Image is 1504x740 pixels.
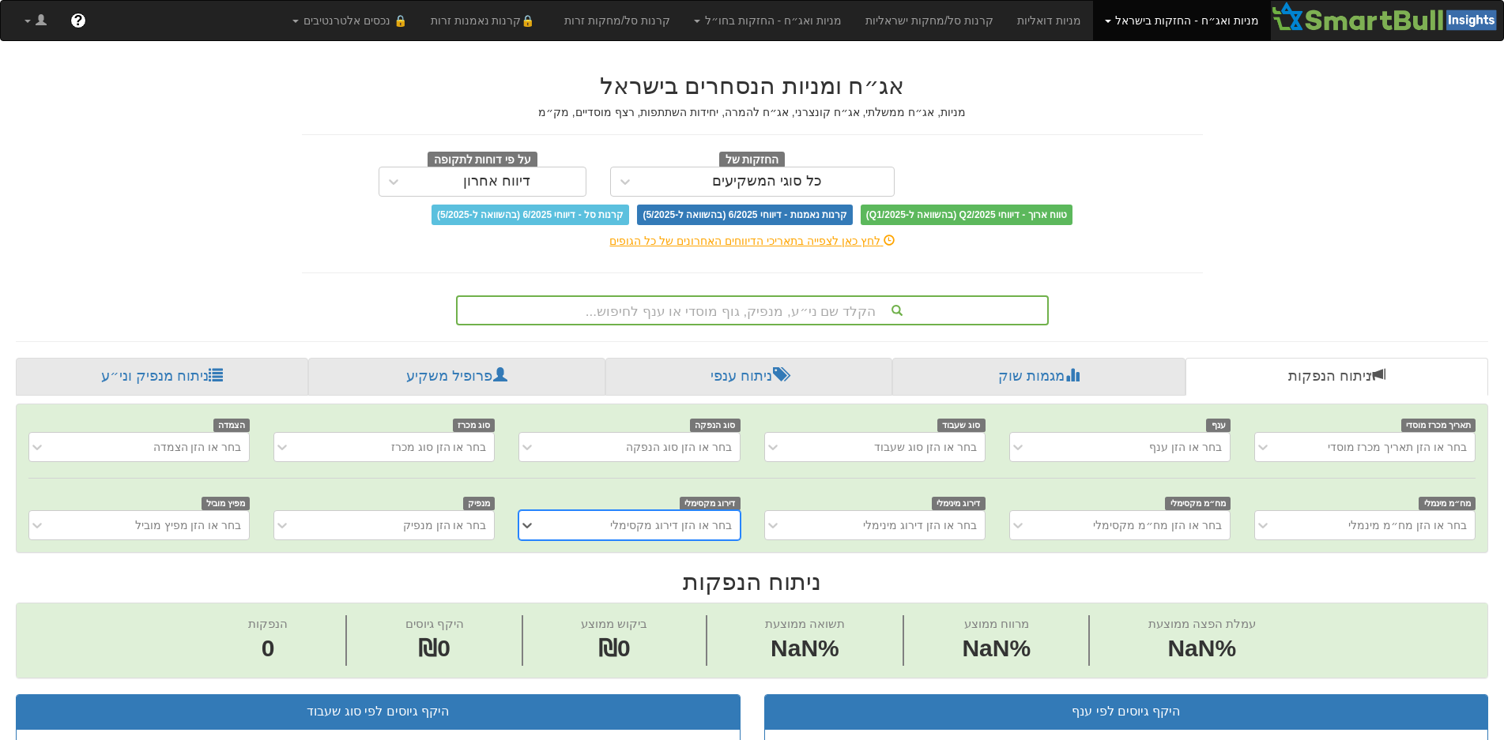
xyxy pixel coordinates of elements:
span: על פי דוחות לתקופה [428,152,537,169]
span: ₪0 [598,635,631,661]
div: בחר או הזן תאריך מכרז מוסדי [1328,439,1467,455]
span: ₪0 [418,635,450,661]
div: בחר או הזן הצמדה [153,439,242,455]
span: סוג מכרז [453,419,496,432]
span: הנפקות [248,617,288,630]
a: פרופיל משקיע [308,358,605,396]
span: NaN% [765,632,845,666]
a: מניות ואג״ח - החזקות בחו״ל [682,1,854,40]
span: 0 [248,632,288,666]
div: היקף גיוסים לפי סוג שעבוד [28,703,728,721]
span: קרנות נאמנות - דיווחי 6/2025 (בהשוואה ל-5/2025) [637,205,852,225]
span: מח״מ מקסימלי [1165,497,1231,510]
span: תשואה ממוצעת [765,617,845,630]
span: NaN% [1148,632,1256,666]
span: טווח ארוך - דיווחי Q2/2025 (בהשוואה ל-Q1/2025) [861,205,1072,225]
div: לחץ כאן לצפייה בתאריכי הדיווחים האחרונים של כל הגופים [290,233,1215,249]
a: ניתוח ענפי [605,358,892,396]
span: קרנות סל - דיווחי 6/2025 (בהשוואה ל-5/2025) [432,205,629,225]
div: היקף גיוסים לפי ענף [777,703,1476,721]
span: החזקות של [719,152,786,169]
a: 🔒קרנות נאמנות זרות [419,1,553,40]
h2: ניתוח הנפקות [16,569,1488,595]
span: דירוג מקסימלי [680,497,741,510]
h5: מניות, אג״ח ממשלתי, אג״ח קונצרני, אג״ח להמרה, יחידות השתתפות, רצף מוסדיים, מק״מ [302,107,1203,118]
div: כל סוגי המשקיעים [712,174,822,190]
a: 🔒 נכסים אלטרנטיבים [281,1,419,40]
div: בחר או הזן ענף [1149,439,1222,455]
span: סוג הנפקה [690,419,741,432]
a: מגמות שוק [892,358,1185,396]
a: מניות ואג״ח - החזקות בישראל [1093,1,1271,40]
a: ? [58,1,98,40]
a: קרנות סל/מחקות ישראליות [854,1,1005,40]
span: ענף [1206,419,1231,432]
div: בחר או הזן דירוג מקסימלי [610,517,732,533]
span: מח״מ מינמלי [1419,497,1476,510]
span: תאריך מכרז מוסדי [1401,419,1476,432]
span: ביקוש ממוצע [581,617,647,630]
span: היקף גיוסים [405,617,464,630]
span: NaN% [962,632,1031,666]
span: דירוג מינימלי [932,497,986,510]
div: דיווח אחרון [463,174,530,190]
a: ניתוח מנפיק וני״ע [16,358,308,396]
span: מרווח ממוצע [964,617,1029,630]
a: קרנות סל/מחקות זרות [552,1,682,40]
div: בחר או הזן מח״מ מינמלי [1348,517,1467,533]
span: מנפיק [463,497,496,510]
span: סוג שעבוד [937,419,986,432]
span: מפיץ מוביל [202,497,251,510]
a: מניות דואליות [1005,1,1093,40]
span: ? [74,13,82,28]
img: Smartbull [1271,1,1503,32]
span: הצמדה [213,419,251,432]
div: בחר או הזן מח״מ מקסימלי [1093,517,1222,533]
div: בחר או הזן דירוג מינימלי [863,517,977,533]
div: בחר או הזן סוג הנפקה [626,439,732,455]
a: ניתוח הנפקות [1185,358,1488,396]
h2: אג״ח ומניות הנסחרים בישראל [302,73,1203,99]
div: בחר או הזן מפיץ מוביל [135,517,242,533]
div: הקלד שם ני״ע, מנפיק, גוף מוסדי או ענף לחיפוש... [458,297,1047,324]
div: בחר או הזן מנפיק [403,517,487,533]
span: עמלת הפצה ממוצעת [1148,617,1256,630]
div: בחר או הזן סוג מכרז [391,439,487,455]
div: בחר או הזן סוג שעבוד [874,439,977,455]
